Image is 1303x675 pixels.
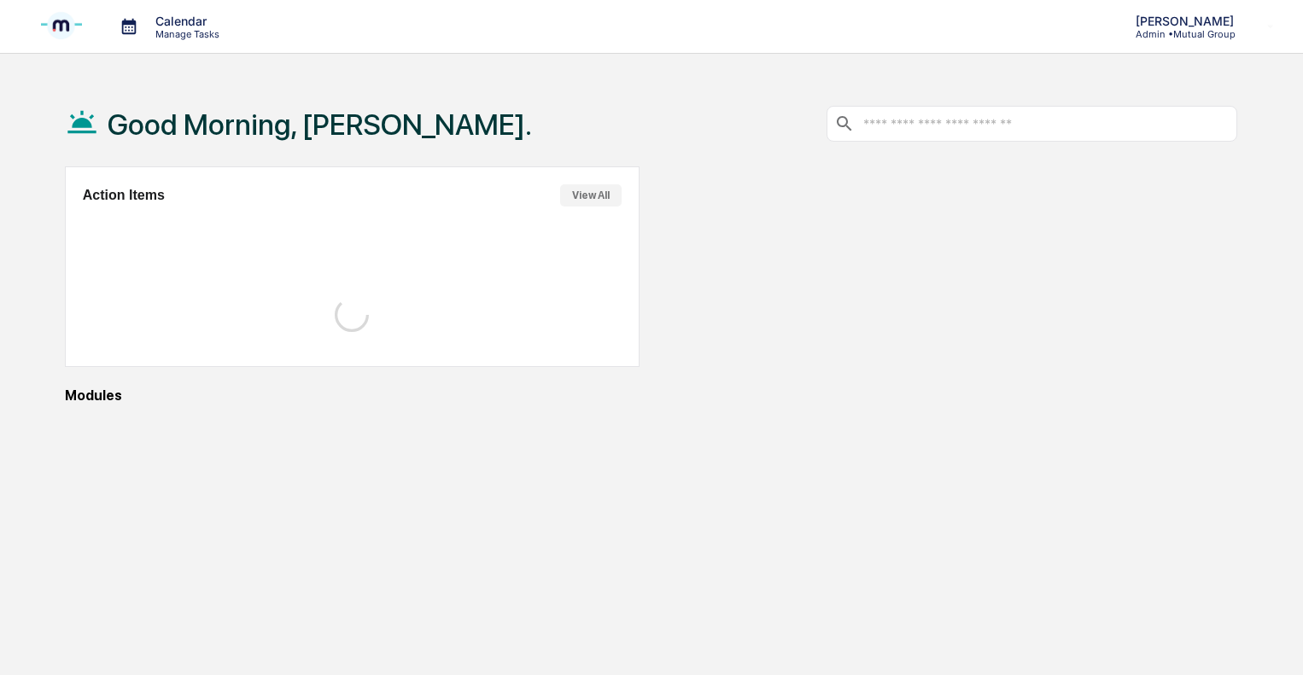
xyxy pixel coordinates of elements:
[1122,28,1242,40] p: Admin • Mutual Group
[1122,14,1242,28] p: [PERSON_NAME]
[83,188,165,203] h2: Action Items
[41,3,82,49] img: logo
[108,108,532,142] h1: Good Morning, [PERSON_NAME].
[65,387,1237,404] div: Modules
[142,28,228,40] p: Manage Tasks
[142,14,228,28] p: Calendar
[560,184,622,207] button: View All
